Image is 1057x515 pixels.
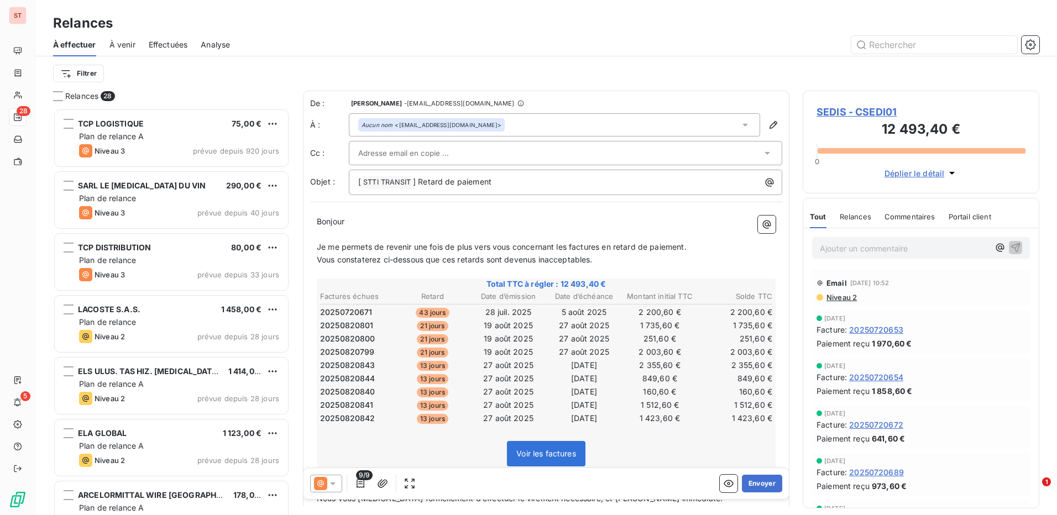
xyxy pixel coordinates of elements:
[471,372,546,385] td: 27 août 2025
[358,145,477,161] input: Adresse email en copie ...
[95,270,125,279] span: Niveau 3
[547,333,621,345] td: 27 août 2025
[228,366,267,376] span: 1 414,00 €
[622,319,697,332] td: 1 735,60 €
[320,373,375,384] span: 20250820844
[417,387,448,397] span: 13 jours
[810,212,826,221] span: Tout
[872,480,907,492] span: 973,60 €
[320,386,375,397] span: 20250820840
[232,119,261,128] span: 75,00 €
[53,108,290,515] div: grid
[197,394,279,403] span: prévue depuis 28 jours
[310,119,349,130] label: À :
[471,291,546,302] th: Date d’émission
[317,242,687,251] span: Je me permets de revenir une fois de plus vers vous concernant les factures en retard de paiement.
[851,36,1017,54] input: Rechercher
[1019,477,1046,504] iframe: Intercom live chat
[95,394,125,403] span: Niveau 2
[201,39,230,50] span: Analyse
[817,371,847,383] span: Facture :
[817,324,847,335] span: Facture :
[849,466,904,478] span: 20250720689
[79,503,144,512] span: Plan de relance A
[320,307,373,318] span: 20250720671
[79,132,144,141] span: Plan de relance A
[817,104,1025,119] span: SEDIS - CSEDI01
[149,39,188,50] span: Effectuées
[547,346,621,358] td: 27 août 2025
[885,167,945,179] span: Déplier le détail
[320,346,375,358] span: 20250820799
[9,7,27,24] div: ST
[320,320,374,331] span: 20250820801
[17,106,30,116] span: 28
[417,348,448,358] span: 21 jours
[872,385,913,397] span: 1 858,60 €
[622,306,697,318] td: 2 200,60 €
[471,319,546,332] td: 19 août 2025
[317,255,593,264] span: Vous constaterez ci-dessous que ces retards sont devenus inacceptables.
[318,278,774,290] span: Total TTC à régler : 12 493,40 €
[547,412,621,424] td: [DATE]
[9,491,27,508] img: Logo LeanPay
[231,243,261,252] span: 80,00 €
[95,456,125,465] span: Niveau 2
[849,371,903,383] span: 20250720654
[362,121,501,129] div: <[EMAIL_ADDRESS][DOMAIN_NAME]>
[826,278,847,287] span: Email
[817,119,1025,141] h3: 12 493,40 €
[815,157,819,166] span: 0
[53,65,104,82] button: Filtrer
[698,372,773,385] td: 849,60 €
[79,255,136,265] span: Plan de relance
[1042,477,1051,486] span: 1
[310,98,349,109] span: De :
[622,291,697,302] th: Montant initial TTC
[547,372,621,385] td: [DATE]
[742,475,782,492] button: Envoyer
[824,505,845,512] span: [DATE]
[949,212,991,221] span: Portail client
[471,359,546,371] td: 27 août 2025
[817,419,847,430] span: Facture :
[622,399,697,411] td: 1 512,60 €
[471,306,546,318] td: 28 juil. 2025
[95,208,125,217] span: Niveau 3
[824,410,845,417] span: [DATE]
[197,456,279,465] span: prévue depuis 28 jours
[53,13,113,33] h3: Relances
[698,399,773,411] td: 1 512,60 €
[79,441,144,450] span: Plan de relance A
[817,433,870,444] span: Paiement reçu
[417,374,448,384] span: 13 jours
[817,480,870,492] span: Paiement reçu
[817,385,870,397] span: Paiement reçu
[622,412,697,424] td: 1 423,60 €
[471,386,546,398] td: 27 août 2025
[221,304,262,314] span: 1 458,00 €
[197,270,279,279] span: prévue depuis 33 jours
[78,181,206,190] span: SARL LE [MEDICAL_DATA] DU VIN
[849,419,903,430] span: 20250720672
[320,291,394,302] th: Factures échues
[109,39,135,50] span: À venir
[872,433,905,444] span: 641,60 €
[193,146,279,155] span: prévue depuis 920 jours
[310,177,335,186] span: Objet :
[885,212,935,221] span: Commentaires
[413,177,491,186] span: ] Retard de paiement
[622,372,697,385] td: 849,60 €
[698,359,773,371] td: 2 355,60 €
[698,412,773,424] td: 1 423,60 €
[351,100,402,107] span: [PERSON_NAME]
[471,333,546,345] td: 19 août 2025
[817,338,870,349] span: Paiement reçu
[547,359,621,371] td: [DATE]
[471,399,546,411] td: 27 août 2025
[320,360,375,371] span: 20250820843
[471,346,546,358] td: 19 août 2025
[197,208,279,217] span: prévue depuis 40 jours
[310,148,349,159] label: Cc :
[840,212,871,221] span: Relances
